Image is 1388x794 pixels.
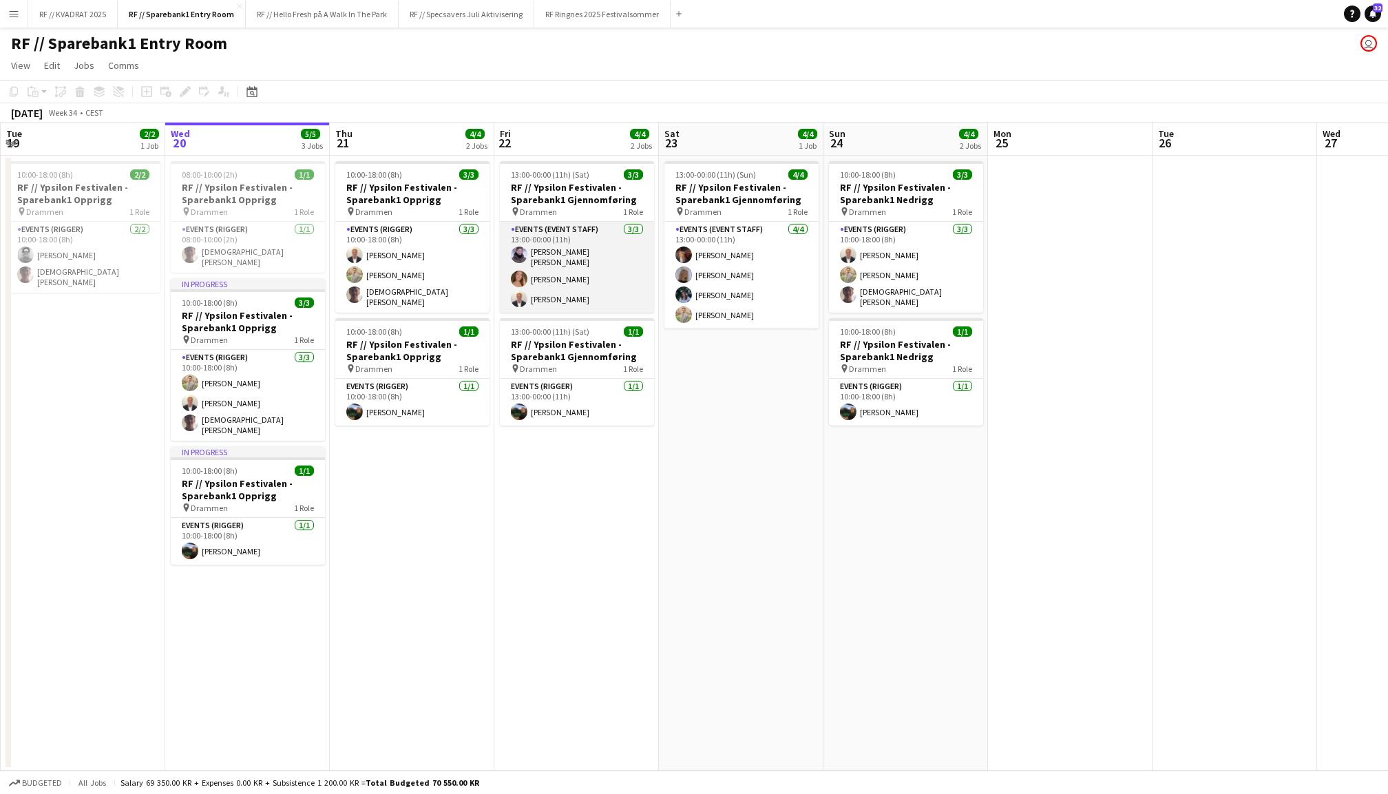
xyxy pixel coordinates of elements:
[4,135,22,151] span: 19
[1321,135,1340,151] span: 27
[1158,127,1174,140] span: Tue
[355,207,392,217] span: Drammen
[74,59,94,72] span: Jobs
[182,297,238,308] span: 10:00-18:00 (8h)
[459,364,479,374] span: 1 Role
[624,326,643,337] span: 1/1
[1323,127,1340,140] span: Wed
[17,169,73,180] span: 10:00-18:00 (8h)
[333,135,353,151] span: 21
[85,107,103,118] div: CEST
[829,338,983,363] h3: RF // Ypsilon Festivalen - Sparebank1 Nedrigg
[1365,6,1381,22] a: 32
[335,338,490,363] h3: RF // Ypsilon Festivalen - Sparebank1 Opprigg
[346,169,402,180] span: 10:00-18:00 (8h)
[953,326,972,337] span: 1/1
[799,140,817,151] div: 1 Job
[520,207,557,217] span: Drammen
[959,129,978,139] span: 4/4
[335,161,490,313] app-job-card: 10:00-18:00 (8h)3/3RF // Ypsilon Festivalen - Sparebank1 Opprigg Drammen1 RoleEvents (Rigger)3/31...
[171,278,325,441] div: In progress10:00-18:00 (8h)3/3RF // Ypsilon Festivalen - Sparebank1 Opprigg Drammen1 RoleEvents (...
[960,140,981,151] div: 2 Jobs
[623,364,643,374] span: 1 Role
[44,59,60,72] span: Edit
[7,775,64,791] button: Budgeted
[171,278,325,289] div: In progress
[534,1,671,28] button: RF Ringnes 2025 Festivalsommer
[191,335,228,345] span: Drammen
[6,127,22,140] span: Tue
[623,207,643,217] span: 1 Role
[849,207,886,217] span: Drammen
[520,364,557,374] span: Drammen
[684,207,722,217] span: Drammen
[466,140,487,151] div: 2 Jobs
[191,207,228,217] span: Drammen
[6,56,36,74] a: View
[171,222,325,273] app-card-role: Events (Rigger)1/108:00-10:00 (2h)[DEMOGRAPHIC_DATA][PERSON_NAME]
[788,207,808,217] span: 1 Role
[1360,35,1377,52] app-user-avatar: Marit Holvik
[335,127,353,140] span: Thu
[26,207,63,217] span: Drammen
[465,129,485,139] span: 4/4
[511,326,589,337] span: 13:00-00:00 (11h) (Sat)
[662,135,680,151] span: 23
[840,326,896,337] span: 10:00-18:00 (8h)
[171,181,325,206] h3: RF // Ypsilon Festivalen - Sparebank1 Opprigg
[169,135,190,151] span: 20
[182,466,238,476] span: 10:00-18:00 (8h)
[171,309,325,334] h3: RF // Ypsilon Festivalen - Sparebank1 Opprigg
[840,169,896,180] span: 10:00-18:00 (8h)
[171,127,190,140] span: Wed
[500,318,654,426] app-job-card: 13:00-00:00 (11h) (Sat)1/1RF // Ypsilon Festivalen - Sparebank1 Gjennomføring Drammen1 RoleEvents...
[302,140,323,151] div: 3 Jobs
[459,207,479,217] span: 1 Role
[952,364,972,374] span: 1 Role
[335,318,490,426] div: 10:00-18:00 (8h)1/1RF // Ypsilon Festivalen - Sparebank1 Opprigg Drammen1 RoleEvents (Rigger)1/11...
[68,56,100,74] a: Jobs
[108,59,139,72] span: Comms
[301,129,320,139] span: 5/5
[631,140,652,151] div: 2 Jobs
[500,127,511,140] span: Fri
[829,379,983,426] app-card-role: Events (Rigger)1/110:00-18:00 (8h)[PERSON_NAME]
[500,379,654,426] app-card-role: Events (Rigger)1/113:00-00:00 (11h)[PERSON_NAME]
[829,161,983,313] app-job-card: 10:00-18:00 (8h)3/3RF // Ypsilon Festivalen - Sparebank1 Nedrigg Drammen1 RoleEvents (Rigger)3/31...
[191,503,228,513] span: Drammen
[399,1,534,28] button: RF // Specsavers Juli Aktivisering
[28,1,118,28] button: RF // KVADRAT 2025
[6,181,160,206] h3: RF // Ypsilon Festivalen - Sparebank1 Opprigg
[829,318,983,426] div: 10:00-18:00 (8h)1/1RF // Ypsilon Festivalen - Sparebank1 Nedrigg Drammen1 RoleEvents (Rigger)1/11...
[11,33,227,54] h1: RF // Sparebank1 Entry Room
[500,181,654,206] h3: RF // Ypsilon Festivalen - Sparebank1 Gjennomføring
[664,161,819,328] app-job-card: 13:00-00:00 (11h) (Sun)4/4RF // Ypsilon Festivalen - Sparebank1 Gjennomføring Drammen1 RoleEvents...
[171,446,325,565] app-job-card: In progress10:00-18:00 (8h)1/1RF // Ypsilon Festivalen - Sparebank1 Opprigg Drammen1 RoleEvents (...
[500,338,654,363] h3: RF // Ypsilon Festivalen - Sparebank1 Gjennomføring
[500,161,654,313] app-job-card: 13:00-00:00 (11h) (Sat)3/3RF // Ypsilon Festivalen - Sparebank1 Gjennomføring Drammen1 RoleEvents...
[171,161,325,273] app-job-card: 08:00-10:00 (2h)1/1RF // Ypsilon Festivalen - Sparebank1 Opprigg Drammen1 RoleEvents (Rigger)1/10...
[829,181,983,206] h3: RF // Ypsilon Festivalen - Sparebank1 Nedrigg
[11,59,30,72] span: View
[788,169,808,180] span: 4/4
[140,129,159,139] span: 2/2
[953,169,972,180] span: 3/3
[829,127,845,140] span: Sun
[355,364,392,374] span: Drammen
[6,161,160,293] app-job-card: 10:00-18:00 (8h)2/2RF // Ypsilon Festivalen - Sparebank1 Opprigg Drammen1 RoleEvents (Rigger)2/21...
[459,169,479,180] span: 3/3
[366,777,479,788] span: Total Budgeted 70 550.00 KR
[624,169,643,180] span: 3/3
[22,778,62,788] span: Budgeted
[664,222,819,328] app-card-role: Events (Event Staff)4/413:00-00:00 (11h)[PERSON_NAME][PERSON_NAME][PERSON_NAME][PERSON_NAME]
[103,56,145,74] a: Comms
[130,169,149,180] span: 2/2
[1373,3,1382,12] span: 32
